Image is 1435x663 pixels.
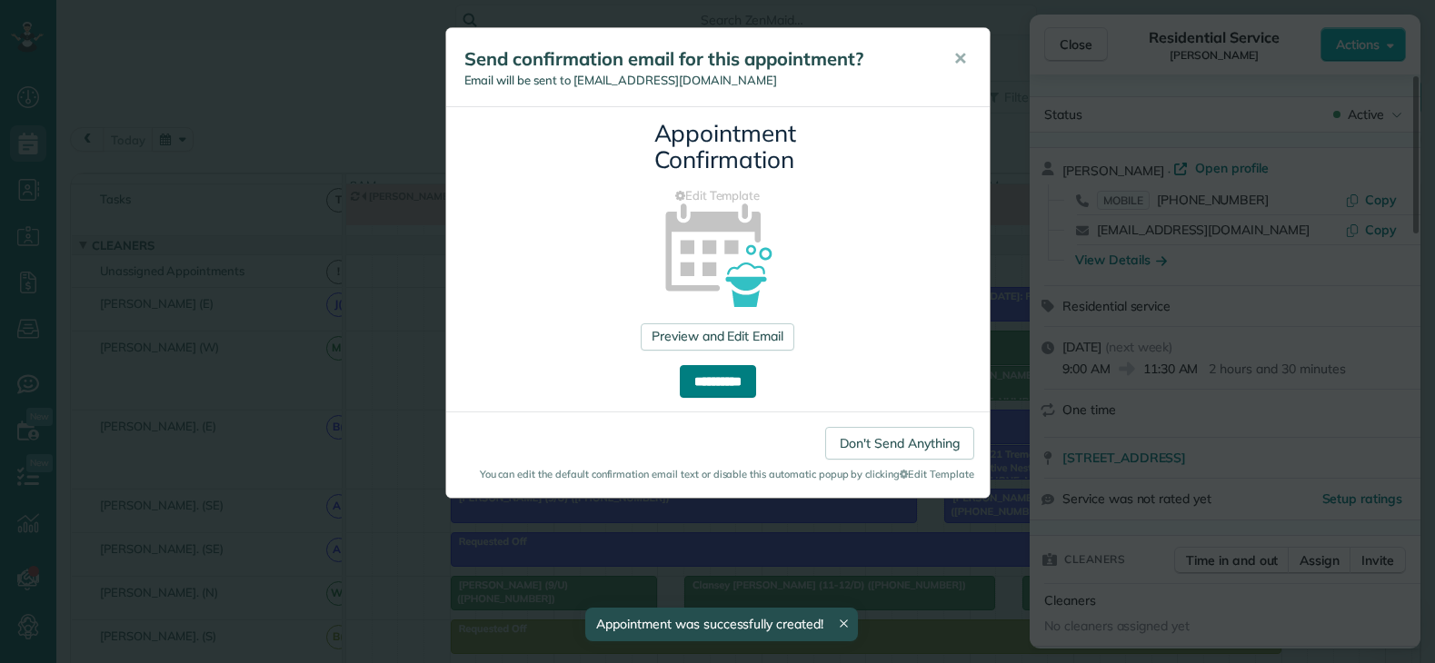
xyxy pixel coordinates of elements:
small: You can edit the default confirmation email text or disable this automatic popup by clicking Edit... [462,467,974,481]
span: ✕ [953,48,967,69]
img: appointment_confirmation_icon-141e34405f88b12ade42628e8c248340957700ab75a12ae832a8710e9b578dc5.png [636,172,799,334]
a: Edit Template [460,187,976,204]
h5: Send confirmation email for this appointment? [464,46,928,72]
div: Appointment was successfully created! [585,608,858,641]
h3: Appointment Confirmation [654,121,782,173]
span: Email will be sent to [EMAIL_ADDRESS][DOMAIN_NAME] [464,73,777,87]
a: Preview and Edit Email [641,323,794,351]
a: Don't Send Anything [825,427,973,460]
